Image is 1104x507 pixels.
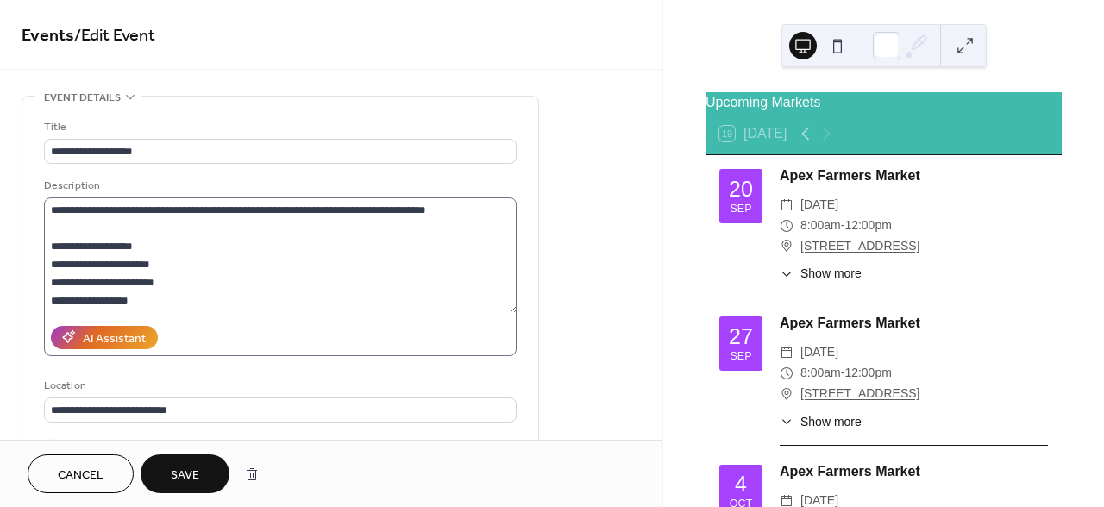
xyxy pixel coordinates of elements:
div: 27 [729,326,753,347]
div: ​ [780,342,793,363]
span: [DATE] [800,342,838,363]
span: Event details [44,89,121,107]
span: Save [171,466,199,485]
span: - [841,363,845,384]
div: Sep [730,351,751,362]
a: [STREET_ADDRESS] [800,384,919,404]
div: ​ [780,216,793,236]
span: Cancel [58,466,103,485]
div: ​ [780,195,793,216]
span: / Edit Event [74,19,155,53]
span: Show more [800,413,862,431]
span: 8:00am [800,216,841,236]
a: [STREET_ADDRESS] [800,236,919,257]
button: Cancel [28,454,134,493]
span: 12:00pm [844,216,891,236]
span: 8:00am [800,363,841,384]
div: AI Assistant [83,329,146,347]
span: - [841,216,845,236]
div: Location [44,377,513,395]
span: Link to Google Maps [65,436,160,454]
button: AI Assistant [51,326,158,349]
button: Save [141,454,229,493]
div: ​ [780,413,793,431]
div: Apex Farmers Market [780,313,1048,334]
div: ​ [780,384,793,404]
button: ​Show more [780,413,862,431]
span: Show more [800,265,862,283]
span: 12:00pm [844,363,891,384]
div: Sep [730,203,751,215]
button: ​Show more [780,265,862,283]
a: Events [22,19,74,53]
div: 20 [729,178,753,200]
div: ​ [780,236,793,257]
div: Apex Farmers Market [780,166,1048,186]
div: Description [44,177,513,195]
div: Upcoming Markets [706,92,1062,113]
div: ​ [780,363,793,384]
div: 4 [735,473,747,495]
div: Title [44,118,513,136]
span: [DATE] [800,195,838,216]
div: ​ [780,265,793,283]
div: Apex Farmers Market [780,461,1048,482]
